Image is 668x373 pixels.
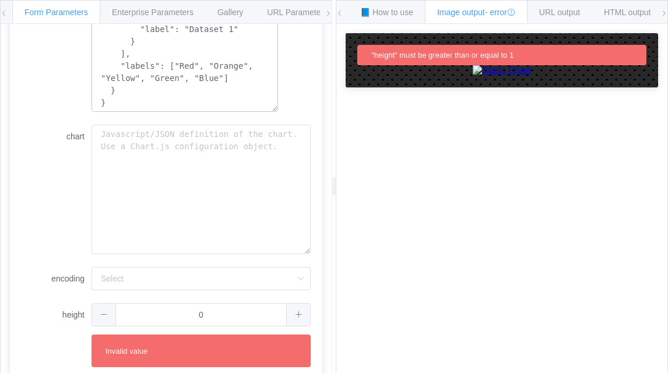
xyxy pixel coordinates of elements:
span: 📘 How to use [360,8,413,17]
span: URL Parameters [267,8,328,17]
span: - error [485,8,515,17]
input: Select [92,267,311,290]
span: Form Parameters [24,8,88,17]
span: HTML output [604,8,651,17]
input: Height of the chart [92,303,311,326]
span: URL output [539,8,580,17]
label: chart [22,125,92,148]
label: height [22,303,92,326]
a: Static Chart [357,65,646,76]
span: Gallery [217,8,243,17]
span: Invalid value [106,347,147,356]
span: Enterprise Parameters [112,8,194,17]
span: Image output [437,8,515,17]
label: encoding [22,267,92,290]
span: "height" must be greater than or equal to 1 [371,51,514,59]
img: Static Chart [473,65,531,76]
